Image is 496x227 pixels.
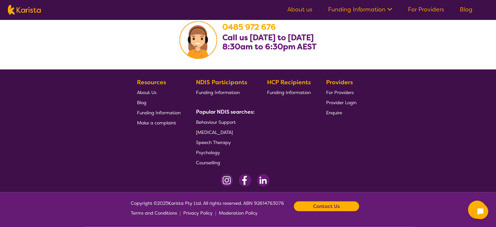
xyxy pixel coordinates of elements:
b: Providers [326,78,353,86]
b: Call us [DATE] to [DATE] [222,32,314,43]
span: Psychology [196,150,220,155]
a: Funding Information [328,6,392,13]
a: For Providers [408,6,444,13]
button: Channel Menu [468,201,486,219]
b: Resources [137,78,166,86]
b: NDIS Participants [196,78,247,86]
span: About Us [137,89,157,95]
span: Copyright © 2025 Karista Pty Ltd. All rights reserved. ABN 92614763076 [131,198,284,218]
p: | [215,208,216,218]
span: Provider Login [326,100,356,105]
span: Funding Information [196,89,240,95]
a: About Us [137,87,181,97]
a: Privacy Policy [183,208,213,218]
span: For Providers [326,89,354,95]
a: Funding Information [267,87,311,97]
span: Behaviour Support [196,119,236,125]
a: Psychology [196,147,252,157]
b: Popular NDIS searches: [196,108,255,115]
a: Blog [137,97,181,107]
img: LinkedIn [257,174,269,187]
img: Facebook [238,174,251,187]
span: Privacy Policy [183,210,213,216]
b: HCP Recipients [267,78,311,86]
span: Funding Information [267,89,311,95]
a: Enquire [326,107,356,118]
a: Blog [460,6,473,13]
span: Blog [137,100,146,105]
a: Terms and Conditions [131,208,177,218]
span: Enquire [326,110,342,116]
span: [MEDICAL_DATA] [196,129,233,135]
span: Counselling [196,160,220,166]
a: Speech Therapy [196,137,252,147]
span: Funding Information [137,110,181,116]
a: 0485 972 676 [222,22,276,32]
a: Counselling [196,157,252,168]
span: Moderation Policy [219,210,258,216]
span: Terms and Conditions [131,210,177,216]
a: [MEDICAL_DATA] [196,127,252,137]
a: Moderation Policy [219,208,258,218]
a: Behaviour Support [196,117,252,127]
img: Karista Client Service [179,21,217,59]
a: For Providers [326,87,356,97]
a: About us [287,6,312,13]
b: Contact Us [313,202,340,211]
a: Funding Information [196,87,252,97]
a: Funding Information [137,107,181,118]
p: | [180,208,181,218]
span: Speech Therapy [196,139,231,145]
img: Karista logo [8,5,41,15]
span: Make a complaint [137,120,176,126]
a: Provider Login [326,97,356,107]
img: Instagram [220,174,233,187]
b: 8:30am to 6:30pm AEST [222,41,317,52]
a: Make a complaint [137,118,181,128]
